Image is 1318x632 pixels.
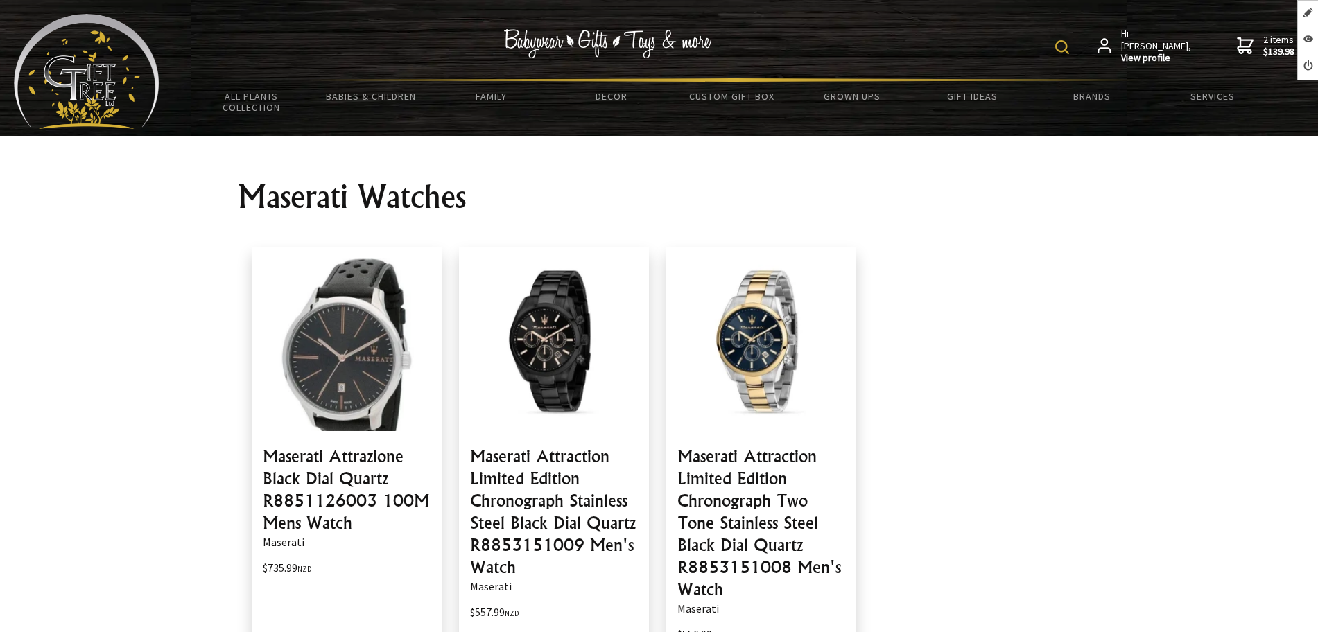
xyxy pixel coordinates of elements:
[1263,33,1294,58] span: 2 items
[1055,40,1069,54] img: product search
[1121,28,1193,64] span: Hi [PERSON_NAME],
[551,82,671,111] a: Decor
[1032,82,1152,111] a: Brands
[1263,46,1294,58] strong: $139.98
[238,180,1081,213] h1: Maserati Watches
[431,82,551,111] a: Family
[912,82,1032,111] a: Gift Ideas
[191,82,311,122] a: All Plants Collection
[1152,82,1272,111] a: Services
[792,82,912,111] a: Grown Ups
[1098,28,1193,64] a: Hi [PERSON_NAME],View profile
[1237,28,1294,64] a: 2 items$139.98
[311,82,431,111] a: Babies & Children
[672,82,792,111] a: Custom Gift Box
[1121,52,1193,64] strong: View profile
[503,29,711,58] img: Babywear - Gifts - Toys & more
[14,14,159,129] img: Babyware - Gifts - Toys and more...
